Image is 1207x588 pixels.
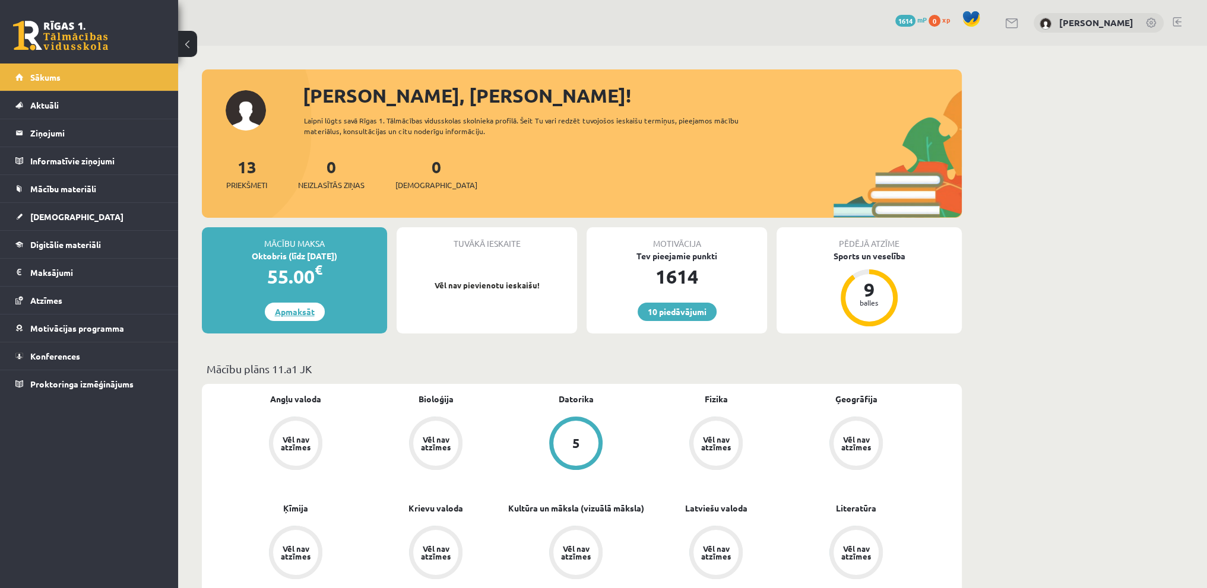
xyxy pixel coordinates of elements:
p: Mācību plāns 11.a1 JK [207,361,957,377]
a: Ziņojumi [15,119,163,147]
div: Oktobris (līdz [DATE]) [202,250,387,262]
div: Sports un veselība [777,250,962,262]
a: 0 xp [929,15,956,24]
span: Mācību materiāli [30,183,96,194]
a: Ķīmija [283,502,308,514]
div: Mācību maksa [202,227,387,250]
div: Vēl nav atzīmes [839,545,873,560]
a: Vēl nav atzīmes [506,526,646,581]
img: Viktorija Bērziņa [1040,18,1051,30]
div: Vēl nav atzīmes [699,436,733,451]
span: 0 [929,15,940,27]
a: Vēl nav atzīmes [786,417,926,472]
a: Kultūra un māksla (vizuālā māksla) [508,502,644,514]
a: 5 [506,417,646,472]
span: Digitālie materiāli [30,239,101,250]
span: Neizlasītās ziņas [298,179,365,191]
a: Sākums [15,63,163,91]
a: Datorika [559,393,594,405]
a: Vēl nav atzīmes [646,417,786,472]
a: 0Neizlasītās ziņas [298,156,365,191]
a: Vēl nav atzīmes [366,417,506,472]
p: Vēl nav pievienotu ieskaišu! [403,279,571,291]
legend: Ziņojumi [30,119,163,147]
a: Vēl nav atzīmes [226,417,366,472]
div: Tuvākā ieskaite [397,227,577,250]
span: xp [942,15,950,24]
span: [DEMOGRAPHIC_DATA] [395,179,477,191]
a: Digitālie materiāli [15,231,163,258]
div: Motivācija [587,227,767,250]
legend: Maksājumi [30,259,163,286]
a: Krievu valoda [408,502,463,514]
div: Vēl nav atzīmes [839,436,873,451]
a: 10 piedāvājumi [638,303,717,321]
a: Apmaksāt [265,303,325,321]
div: 1614 [587,262,767,291]
span: € [315,261,322,278]
a: Vēl nav atzīmes [646,526,786,581]
a: Bioloģija [419,393,454,405]
a: Vēl nav atzīmes [366,526,506,581]
a: Latviešu valoda [685,502,747,514]
a: Fizika [705,393,728,405]
span: Proktoringa izmēģinājums [30,379,134,389]
span: [DEMOGRAPHIC_DATA] [30,211,123,222]
legend: Informatīvie ziņojumi [30,147,163,174]
a: Maksājumi [15,259,163,286]
a: Sports un veselība 9 balles [777,250,962,328]
div: balles [851,299,887,306]
a: 1614 mP [895,15,927,24]
span: Motivācijas programma [30,323,124,333]
a: Vēl nav atzīmes [226,526,366,581]
span: Aktuāli [30,100,59,110]
div: 9 [851,280,887,299]
a: Mācību materiāli [15,175,163,202]
a: 0[DEMOGRAPHIC_DATA] [395,156,477,191]
a: Aktuāli [15,91,163,119]
div: 55.00 [202,262,387,291]
div: Vēl nav atzīmes [279,436,312,451]
div: [PERSON_NAME], [PERSON_NAME]! [303,81,962,110]
a: Angļu valoda [270,393,321,405]
a: Vēl nav atzīmes [786,526,926,581]
a: Informatīvie ziņojumi [15,147,163,174]
span: 1614 [895,15,915,27]
div: Vēl nav atzīmes [419,436,452,451]
a: Proktoringa izmēģinājums [15,370,163,398]
span: Konferences [30,351,80,361]
a: [DEMOGRAPHIC_DATA] [15,203,163,230]
a: Rīgas 1. Tālmācības vidusskola [13,21,108,50]
div: Vēl nav atzīmes [419,545,452,560]
a: Konferences [15,342,163,370]
span: mP [917,15,927,24]
div: Vēl nav atzīmes [699,545,733,560]
div: Vēl nav atzīmes [559,545,593,560]
div: Pēdējā atzīme [777,227,962,250]
a: Motivācijas programma [15,314,163,342]
a: Atzīmes [15,287,163,314]
div: Tev pieejamie punkti [587,250,767,262]
span: Priekšmeti [226,179,267,191]
span: Sākums [30,72,61,82]
div: Vēl nav atzīmes [279,545,312,560]
a: [PERSON_NAME] [1059,17,1133,28]
span: Atzīmes [30,295,62,306]
a: 13Priekšmeti [226,156,267,191]
a: Literatūra [836,502,876,514]
div: Laipni lūgts savā Rīgas 1. Tālmācības vidusskolas skolnieka profilā. Šeit Tu vari redzēt tuvojošo... [304,115,760,136]
div: 5 [572,437,580,450]
a: Ģeogrāfija [835,393,877,405]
